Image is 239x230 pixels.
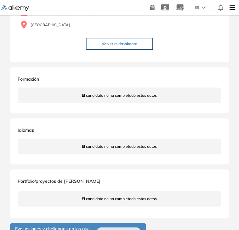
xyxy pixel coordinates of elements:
button: Volver al dashboard [86,38,153,50]
span: El candidato no ha completado estos datos [82,196,157,202]
span: El candidato no ha completado estos datos [82,93,157,98]
span: Idiomas [18,127,34,133]
span: Formación [18,76,39,82]
span: El candidato no ha completado estos datos [82,144,157,149]
span: ES [195,5,199,10]
span: Portfolio/proyectos de [PERSON_NAME] [18,178,100,184]
img: Logo [1,5,29,11]
img: Menu [227,1,238,14]
span: [GEOGRAPHIC_DATA] [31,22,70,28]
img: arrow [202,6,206,9]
